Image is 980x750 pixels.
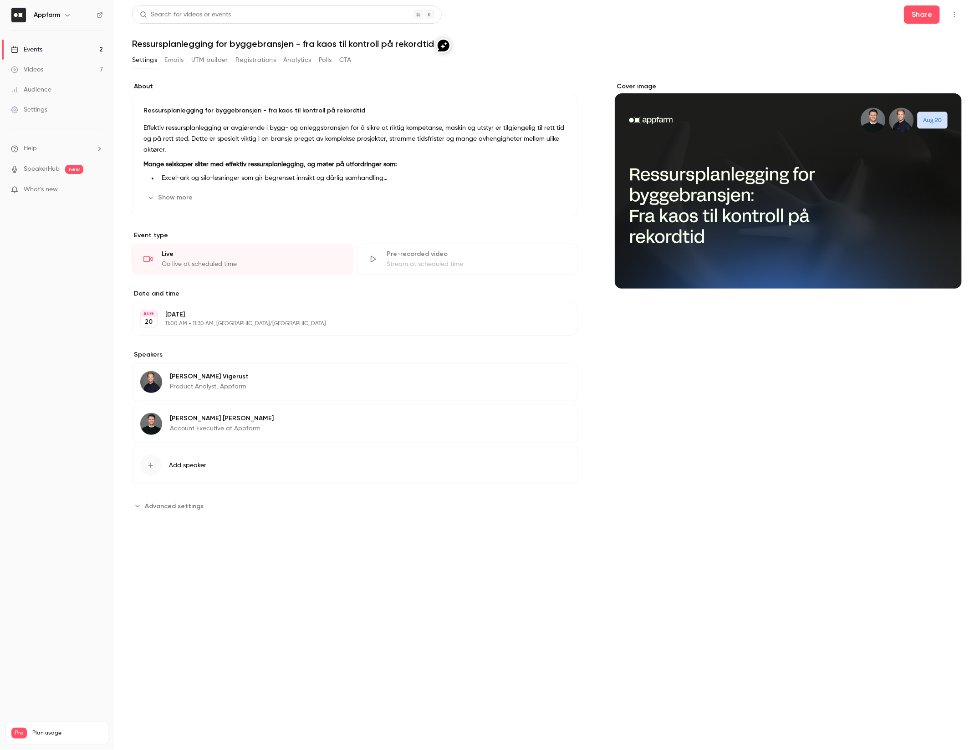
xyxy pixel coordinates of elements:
[387,250,567,259] div: Pre-recorded video
[132,405,578,443] div: Magnus Lauvli Andersen[PERSON_NAME] [PERSON_NAME]Account Executive at Appfarm
[169,461,206,470] span: Add speaker
[11,105,47,114] div: Settings
[141,311,157,317] div: AUG
[904,5,940,24] button: Share
[132,231,578,240] p: Event type
[143,161,397,168] strong: Mange selskaper sliter med effektiv ressursplanlegging, og møter på utfordringer som:
[615,82,962,289] section: Cover image
[165,310,530,319] p: [DATE]
[140,413,162,435] img: Magnus Lauvli Andersen
[145,501,204,511] span: Advanced settings
[170,414,274,423] p: [PERSON_NAME] [PERSON_NAME]
[357,244,578,275] div: Pre-recorded videoStream at scheduled time
[65,165,83,174] span: new
[162,250,342,259] div: Live
[132,350,578,359] label: Speakers
[132,53,157,67] button: Settings
[132,447,578,484] button: Add speaker
[615,82,962,91] label: Cover image
[132,82,578,91] label: About
[170,372,249,381] p: [PERSON_NAME] Vigerust
[132,244,353,275] div: LiveGo live at scheduled time
[11,8,26,22] img: Appfarm
[11,728,27,739] span: Pro
[140,10,231,20] div: Search for videos or events
[132,499,209,513] button: Advanced settings
[11,85,51,94] div: Audience
[132,499,578,513] section: Advanced settings
[132,363,578,401] div: Olav Vigerust[PERSON_NAME] VigerustProduct Analyst, Appfarm
[24,185,58,194] span: What's new
[319,53,332,67] button: Polls
[11,144,103,153] li: help-dropdown-opener
[143,122,567,155] p: Effektiv ressursplanlegging er avgjørende i bygg- og anleggsbransjen for å sikre at riktig kompet...
[132,289,578,298] label: Date and time
[132,38,962,49] h1: Ressursplanlegging for byggebransjen - fra kaos til kontroll på rekordtid
[24,164,60,174] a: SpeakerHub
[145,317,153,327] p: 20
[170,424,274,433] p: Account Executive at Appfarm
[164,53,184,67] button: Emails
[11,45,42,54] div: Events
[158,173,567,183] li: Excel-ark og silo-løsninger som gir begrenset innsikt og dårlig samhandling
[92,186,103,194] iframe: Noticeable Trigger
[283,53,311,67] button: Analytics
[143,190,198,205] button: Show more
[24,144,37,153] span: Help
[11,65,43,74] div: Videos
[165,320,530,327] p: 11:00 AM - 11:30 AM, [GEOGRAPHIC_DATA]/[GEOGRAPHIC_DATA]
[170,382,249,391] p: Product Analyst, Appfarm
[143,106,567,115] p: Ressursplanlegging for byggebransjen - fra kaos til kontroll på rekordtid
[32,730,102,737] span: Plan usage
[235,53,276,67] button: Registrations
[387,260,567,269] div: Stream at scheduled time
[339,53,352,67] button: CTA
[191,53,228,67] button: UTM builder
[162,260,342,269] div: Go live at scheduled time
[140,371,162,393] img: Olav Vigerust
[34,10,60,20] h6: Appfarm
